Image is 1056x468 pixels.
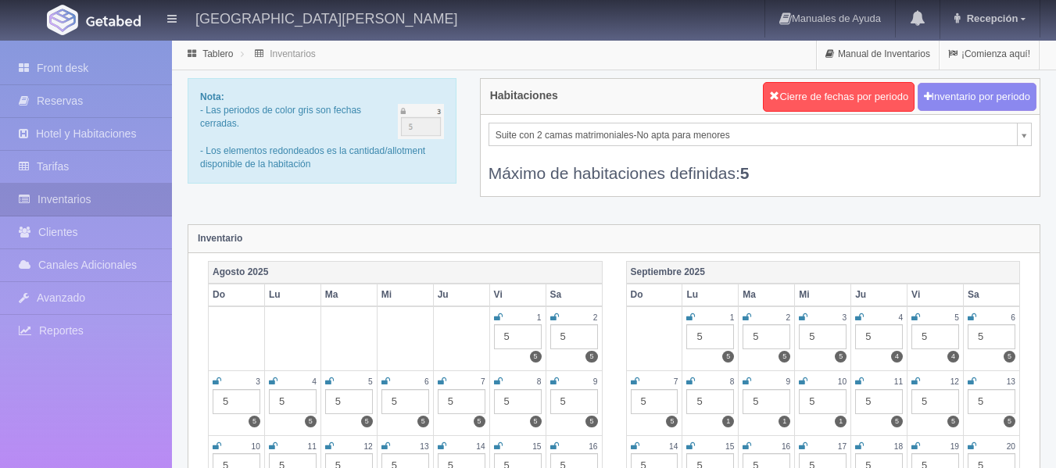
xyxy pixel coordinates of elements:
[252,442,260,451] small: 10
[209,284,265,306] th: Do
[891,416,903,427] label: 5
[433,284,489,306] th: Ju
[851,284,907,306] th: Ju
[417,416,429,427] label: 5
[725,442,734,451] small: 15
[438,389,485,414] div: 5
[198,233,242,244] strong: Inventario
[325,389,373,414] div: 5
[188,78,456,184] div: - Las periodos de color gris son fechas cerradas. - Los elementos redondeados es la cantidad/allo...
[730,377,735,386] small: 8
[312,377,317,386] small: 4
[320,284,377,306] th: Ma
[489,284,546,306] th: Vi
[799,324,847,349] div: 5
[779,416,790,427] label: 1
[894,377,903,386] small: 11
[589,442,597,451] small: 16
[950,442,959,451] small: 19
[550,389,598,414] div: 5
[476,442,485,451] small: 14
[1011,313,1015,322] small: 6
[838,377,847,386] small: 10
[420,442,428,451] small: 13
[740,164,750,182] b: 5
[490,90,558,102] h4: Habitaciones
[626,261,1020,284] th: Septiembre 2025
[481,377,485,386] small: 7
[722,416,734,427] label: 1
[911,389,959,414] div: 5
[593,377,598,386] small: 9
[209,261,603,284] th: Agosto 2025
[669,442,678,451] small: 14
[786,377,791,386] small: 9
[963,13,1018,24] span: Recepción
[964,284,1020,306] th: Sa
[249,416,260,427] label: 5
[494,389,542,414] div: 5
[968,324,1015,349] div: 5
[195,8,457,27] h4: [GEOGRAPHIC_DATA][PERSON_NAME]
[269,389,317,414] div: 5
[898,313,903,322] small: 4
[368,377,373,386] small: 5
[686,389,734,414] div: 5
[530,416,542,427] label: 5
[363,442,372,451] small: 12
[546,284,602,306] th: Sa
[308,442,317,451] small: 11
[424,377,429,386] small: 6
[799,389,847,414] div: 5
[743,324,790,349] div: 5
[795,284,851,306] th: Mi
[894,442,903,451] small: 18
[361,416,373,427] label: 5
[264,284,320,306] th: Lu
[489,123,1032,146] a: Suite con 2 camas matrimoniales-No apta para menores
[855,389,903,414] div: 5
[722,351,734,363] label: 5
[779,351,790,363] label: 5
[305,416,317,427] label: 5
[1004,351,1015,363] label: 5
[200,91,224,102] b: Nota:
[631,389,678,414] div: 5
[891,351,903,363] label: 4
[782,442,790,451] small: 16
[682,284,739,306] th: Lu
[947,416,959,427] label: 5
[739,284,795,306] th: Ma
[786,313,791,322] small: 2
[838,442,847,451] small: 17
[86,15,141,27] img: Getabed
[47,5,78,35] img: Getabed
[686,324,734,349] div: 5
[381,389,429,414] div: 5
[954,313,959,322] small: 5
[940,39,1039,70] a: ¡Comienza aquí!
[743,389,790,414] div: 5
[550,324,598,349] div: 5
[532,442,541,451] small: 15
[1007,377,1015,386] small: 13
[270,48,316,59] a: Inventarios
[947,351,959,363] label: 4
[911,324,959,349] div: 5
[489,146,1032,184] div: Máximo de habitaciones definidas:
[626,284,682,306] th: Do
[496,123,1011,147] span: Suite con 2 camas matrimoniales-No apta para menores
[585,351,597,363] label: 5
[730,313,735,322] small: 1
[593,313,598,322] small: 2
[835,351,847,363] label: 5
[494,324,542,349] div: 5
[918,83,1036,112] button: Inventario por periodo
[398,104,444,139] img: cutoff.png
[1007,442,1015,451] small: 20
[213,389,260,414] div: 5
[537,313,542,322] small: 1
[1004,416,1015,427] label: 5
[968,389,1015,414] div: 5
[256,377,260,386] small: 3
